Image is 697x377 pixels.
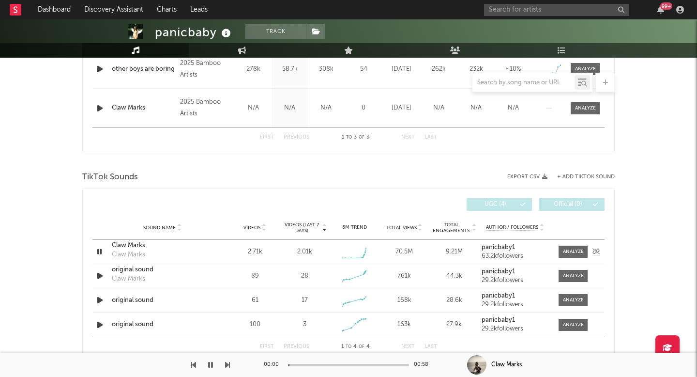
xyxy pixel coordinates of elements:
[143,225,176,231] span: Sound Name
[423,103,455,113] div: N/A
[238,64,269,74] div: 278k
[297,247,312,257] div: 2.01k
[382,271,427,281] div: 761k
[82,172,138,183] span: TikTok Sounds
[284,344,309,349] button: Previous
[382,296,427,305] div: 168k
[232,247,277,257] div: 2.71k
[472,79,575,87] input: Search by song name or URL
[545,202,590,207] span: Official ( 0 )
[432,320,477,330] div: 27.9k
[424,344,437,349] button: Last
[232,271,277,281] div: 89
[332,224,377,231] div: 6M Trend
[112,274,145,284] div: Claw Marks
[347,64,380,74] div: 54
[484,4,629,16] input: Search for artists
[432,271,477,281] div: 44.3k
[382,247,427,257] div: 70.5M
[274,64,305,74] div: 58.7k
[359,135,364,140] span: of
[482,268,515,275] strong: panicbaby1
[482,253,549,260] div: 63.2k followers
[180,96,233,120] div: 2025 Bamboo Artists
[432,296,477,305] div: 28.6k
[264,359,283,371] div: 00:00
[232,320,277,330] div: 100
[414,359,433,371] div: 00:58
[329,341,382,353] div: 1 4 4
[547,174,615,180] button: + Add TikTok Sound
[245,24,306,39] button: Track
[486,224,538,231] span: Author / Followers
[385,103,418,113] div: [DATE]
[557,174,615,180] button: + Add TikTok Sound
[302,296,308,305] div: 17
[497,103,530,113] div: N/A
[329,132,382,143] div: 1 3 3
[310,64,342,74] div: 308k
[460,64,492,74] div: 232k
[482,293,549,299] a: panicbaby1
[359,345,364,349] span: of
[284,135,309,140] button: Previous
[386,225,417,231] span: Total Views
[401,135,415,140] button: Next
[347,103,380,113] div: 0
[303,320,306,330] div: 3
[282,222,321,234] span: Videos (last 7 days)
[112,103,175,113] a: Claw Marks
[238,103,269,113] div: N/A
[539,198,605,211] button: Official(0)
[180,58,233,81] div: 2025 Bamboo Artists
[401,344,415,349] button: Next
[507,174,547,180] button: Export CSV
[424,135,437,140] button: Last
[112,64,175,74] a: other boys are boring
[274,103,305,113] div: N/A
[473,202,517,207] span: UGC ( 4 )
[482,277,549,284] div: 29.2k followers
[482,317,515,323] strong: panicbaby1
[260,135,274,140] button: First
[112,250,145,260] div: Claw Marks
[301,271,308,281] div: 28
[112,241,213,251] a: Claw Marks
[482,293,515,299] strong: panicbaby1
[155,24,233,40] div: panicbaby
[482,301,549,308] div: 29.2k followers
[346,345,351,349] span: to
[482,244,549,251] a: panicbaby1
[482,317,549,324] a: panicbaby1
[482,268,549,275] a: panicbaby1
[497,64,530,74] div: ~ 10 %
[232,296,277,305] div: 61
[243,225,260,231] span: Videos
[482,326,549,332] div: 29.2k followers
[260,344,274,349] button: First
[467,198,532,211] button: UGC(4)
[432,247,477,257] div: 9.21M
[482,244,515,251] strong: panicbaby1
[491,361,522,369] div: Claw Marks
[460,103,492,113] div: N/A
[382,320,427,330] div: 163k
[657,6,664,14] button: 99+
[432,222,471,234] span: Total Engagements
[112,296,213,305] a: original sound
[660,2,672,10] div: 99 +
[385,64,418,74] div: [DATE]
[310,103,342,113] div: N/A
[112,265,213,275] a: original sound
[423,64,455,74] div: 262k
[346,135,352,140] span: to
[112,320,213,330] a: original sound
